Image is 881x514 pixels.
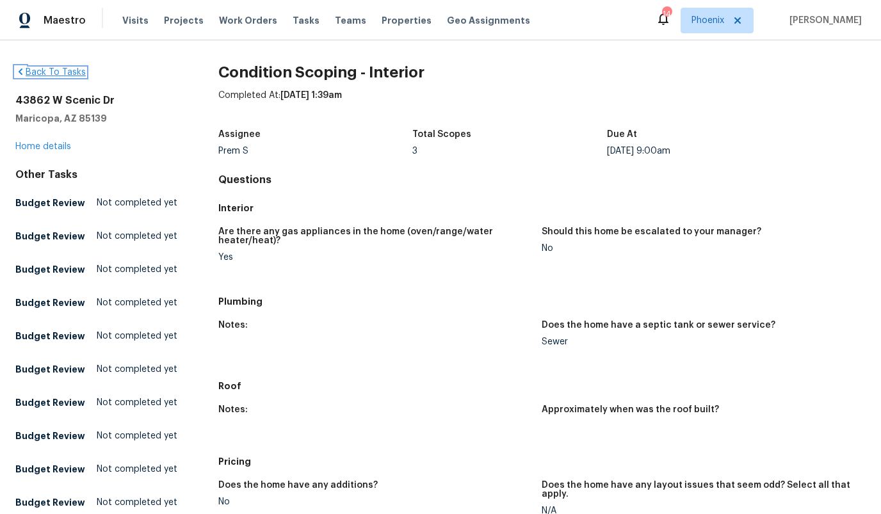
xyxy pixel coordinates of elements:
span: Phoenix [691,14,724,27]
h5: Does the home have any additions? [218,481,378,490]
h5: Plumbing [218,295,866,308]
span: Properties [382,14,432,27]
div: Yes [218,253,532,262]
a: Back To Tasks [15,68,86,77]
h5: Budget Review [15,496,85,509]
span: Visits [122,14,149,27]
h5: Budget Review [15,263,85,276]
div: Completed At: [218,89,866,122]
h5: Notes: [218,405,248,414]
span: [PERSON_NAME] [784,14,862,27]
h2: Condition Scoping - Interior [218,66,866,79]
h5: Budget Review [15,396,85,409]
h5: Pricing [218,455,866,468]
h5: Budget Review [15,430,85,442]
h5: Roof [218,380,866,392]
span: Projects [164,14,204,27]
h5: Notes: [218,321,248,330]
h5: Budget Review [15,296,85,309]
div: Sewer [542,337,855,346]
span: Not completed yet [97,197,177,209]
h5: Should this home be escalated to your manager? [542,227,761,236]
span: Not completed yet [97,230,177,243]
span: Tasks [293,16,319,25]
span: Not completed yet [97,296,177,309]
div: 3 [412,147,606,156]
h5: Total Scopes [412,130,471,139]
h4: Questions [218,173,866,186]
div: 14 [662,8,671,20]
h5: Budget Review [15,463,85,476]
span: Not completed yet [97,330,177,342]
div: No [542,244,855,253]
span: [DATE] 1:39am [280,91,342,100]
h5: Approximately when was the roof built? [542,405,719,414]
span: Not completed yet [97,363,177,376]
h2: 43862 W Scenic Dr [15,94,177,107]
div: [DATE] 9:00am [607,147,801,156]
h5: Assignee [218,130,261,139]
h5: Interior [218,202,866,214]
span: Not completed yet [97,263,177,276]
h5: Does the home have a septic tank or sewer service? [542,321,775,330]
h5: Budget Review [15,363,85,376]
span: Work Orders [219,14,277,27]
div: Other Tasks [15,168,177,181]
h5: Budget Review [15,330,85,342]
span: Maestro [44,14,86,27]
h5: Does the home have any layout issues that seem odd? Select all that apply. [542,481,855,499]
h5: Are there any gas appliances in the home (oven/range/water heater/heat)? [218,227,532,245]
h5: Budget Review [15,230,85,243]
span: Teams [335,14,366,27]
div: No [218,497,532,506]
h5: Due At [607,130,637,139]
span: Not completed yet [97,496,177,509]
h5: Maricopa, AZ 85139 [15,112,177,125]
div: Prem S [218,147,412,156]
a: Home details [15,142,71,151]
h5: Budget Review [15,197,85,209]
span: Not completed yet [97,430,177,442]
span: Not completed yet [97,396,177,409]
span: Geo Assignments [447,14,530,27]
span: Not completed yet [97,463,177,476]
